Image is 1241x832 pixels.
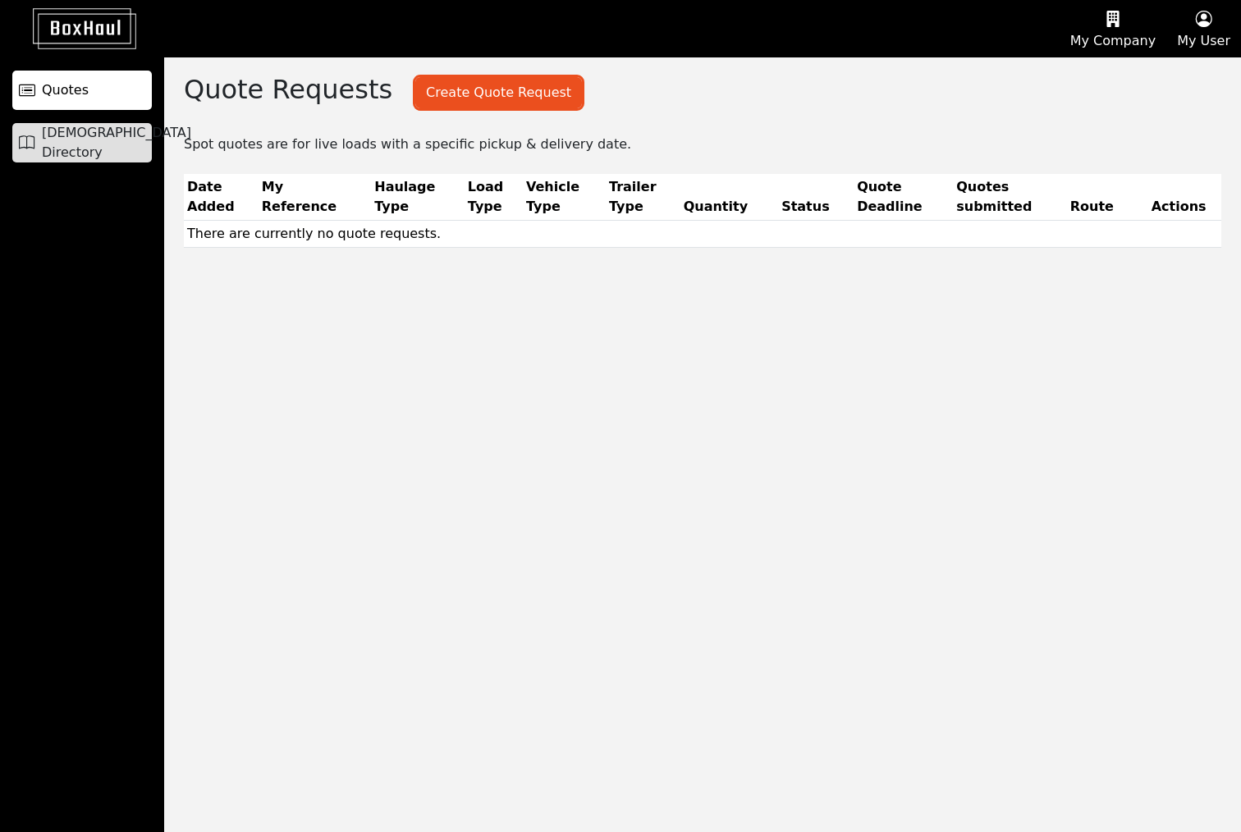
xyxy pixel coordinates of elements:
[12,71,152,110] a: Quotes
[1166,1,1241,57] button: My User
[371,174,465,221] th: Haulage Type
[778,174,854,221] th: Status
[184,74,392,105] h2: Quote Requests
[415,77,582,108] button: Create Quote Request
[164,131,1241,154] div: Spot quotes are for live loads with a specific pickup & delivery date.
[523,174,606,221] th: Vehicle Type
[1060,1,1166,57] button: My Company
[42,80,89,100] span: Quotes
[42,123,191,162] span: [DEMOGRAPHIC_DATA] Directory
[259,174,372,221] th: My Reference
[465,174,523,221] th: Load Type
[12,123,152,162] a: [DEMOGRAPHIC_DATA] Directory
[184,221,1221,248] td: There are currently no quote requests.
[953,174,1066,221] th: Quotes submitted
[1136,174,1221,221] th: Actions
[184,174,259,221] th: Date Added
[854,174,953,221] th: Quote Deadline
[1067,174,1137,221] th: Route
[606,174,680,221] th: Trailer Type
[680,174,778,221] th: Quantity
[8,8,136,49] img: BoxHaul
